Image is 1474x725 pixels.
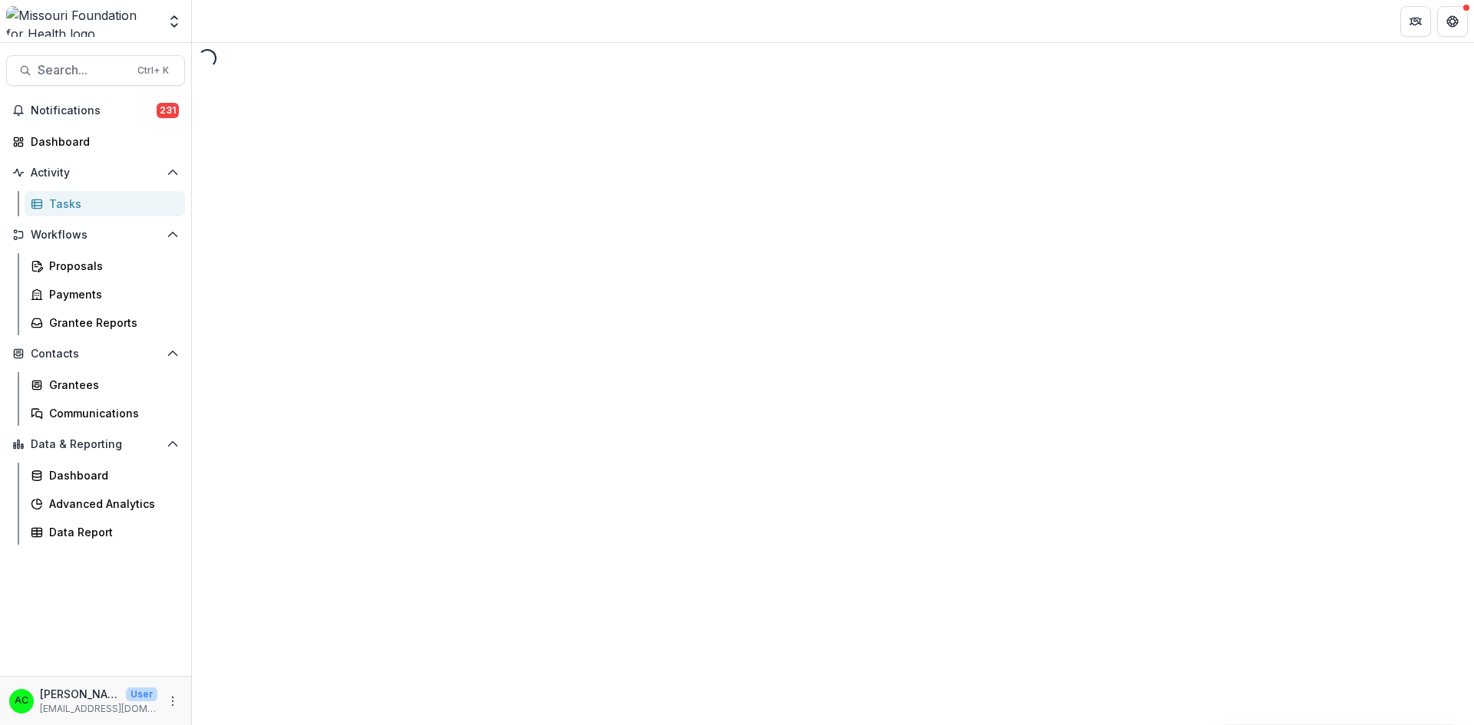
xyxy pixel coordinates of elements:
[25,463,185,488] a: Dashboard
[134,62,172,79] div: Ctrl + K
[25,282,185,307] a: Payments
[6,341,185,366] button: Open Contacts
[164,6,185,37] button: Open entity switcher
[40,686,120,702] p: [PERSON_NAME]
[6,222,185,247] button: Open Workflows
[31,348,160,361] span: Contacts
[49,377,173,393] div: Grantees
[15,696,28,706] div: Alyssa Curran
[49,258,173,274] div: Proposals
[6,160,185,185] button: Open Activity
[49,315,173,331] div: Grantee Reports
[31,166,160,180] span: Activity
[49,496,173,512] div: Advanced Analytics
[38,63,128,77] span: Search...
[1437,6,1468,37] button: Get Help
[31,229,160,242] span: Workflows
[6,98,185,123] button: Notifications231
[164,692,182,710] button: More
[49,524,173,540] div: Data Report
[49,405,173,421] div: Communications
[157,103,179,118] span: 231
[6,129,185,154] a: Dashboard
[31,104,157,117] span: Notifications
[49,196,173,212] div: Tasks
[6,6,157,37] img: Missouri Foundation for Health logo
[25,519,185,545] a: Data Report
[25,191,185,216] a: Tasks
[126,687,157,701] p: User
[25,310,185,335] a: Grantee Reports
[31,438,160,451] span: Data & Reporting
[25,400,185,426] a: Communications
[25,491,185,516] a: Advanced Analytics
[6,432,185,456] button: Open Data & Reporting
[25,372,185,397] a: Grantees
[49,286,173,302] div: Payments
[6,55,185,86] button: Search...
[25,253,185,278] a: Proposals
[31,133,173,150] div: Dashboard
[40,702,157,716] p: [EMAIL_ADDRESS][DOMAIN_NAME]
[49,467,173,483] div: Dashboard
[1400,6,1431,37] button: Partners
